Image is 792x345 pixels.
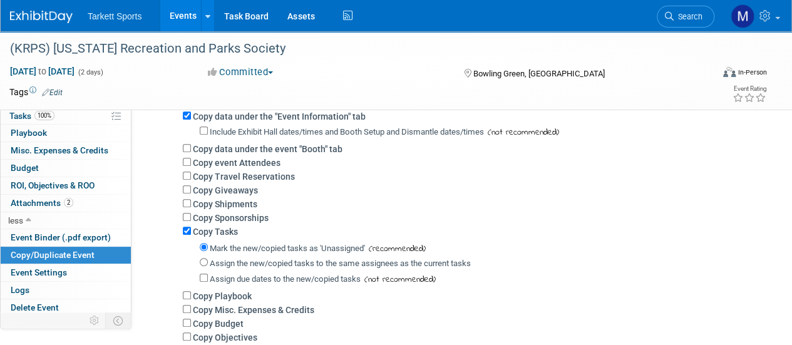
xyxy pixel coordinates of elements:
span: Delete Event [11,302,59,312]
a: Event Settings [1,264,131,281]
a: Event Binder (.pdf export) [1,229,131,246]
span: ROI, Objectives & ROO [11,180,95,190]
span: 100% [34,111,54,120]
span: to [36,66,48,76]
a: ROI, Objectives & ROO [1,177,131,194]
span: Playbook [11,128,47,138]
span: Attachments [11,198,73,208]
label: Mark the new/copied tasks as 'Unassigned' [210,244,365,253]
a: Search [657,6,714,28]
span: (2 days) [77,68,103,76]
a: Playbook [1,125,131,142]
label: Copy Shipments [193,199,257,209]
a: Attachments2 [1,195,131,212]
span: (recommended) [365,242,426,255]
span: 2 [64,198,73,207]
a: Tasks100% [1,108,131,125]
span: Tasks [9,111,54,121]
label: Copy Objectives [193,332,257,342]
td: Tags [9,86,63,98]
div: (KRPS) [US_STATE] Recreation and Parks Society [6,38,702,60]
label: Assign the new/copied tasks to the same assignees as the current tasks [210,259,471,268]
img: ExhibitDay [10,11,73,23]
span: Bowling Green, [GEOGRAPHIC_DATA] [473,69,604,78]
label: Copy Tasks [193,227,238,237]
a: Misc. Expenses & Credits [1,142,131,159]
span: less [8,215,23,225]
img: Mathieu Martel [731,4,754,28]
td: Toggle Event Tabs [106,312,131,329]
a: Edit [42,88,63,97]
td: Personalize Event Tab Strip [84,312,106,329]
label: Assign due dates to the new/copied tasks [210,274,361,284]
span: Tarkett Sports [88,11,141,21]
label: Copy data under the "Event Information" tab [193,111,366,121]
label: Copy Travel Reservations [193,172,295,182]
label: Include Exhibit Hall dates/times and Booth Setup and Dismantle dates/times [210,127,484,136]
span: [DATE] [DATE] [9,66,75,77]
span: Search [674,12,702,21]
span: Copy/Duplicate Event [11,250,95,260]
span: (not recommended) [361,273,436,286]
span: Budget [11,163,39,173]
label: Copy Playbook [193,291,252,301]
label: Copy Budget [193,319,244,329]
a: Budget [1,160,131,177]
a: less [1,212,131,229]
label: Copy data under the event "Booth" tab [193,144,342,154]
label: Copy Sponsorships [193,213,269,223]
span: Misc. Expenses & Credits [11,145,108,155]
span: Event Binder (.pdf export) [11,232,111,242]
div: Event Format [656,65,767,84]
label: Copy Misc. Expenses & Credits [193,305,314,315]
label: Copy Giveaways [193,185,258,195]
div: In-Person [738,68,767,77]
a: Copy/Duplicate Event [1,247,131,264]
span: (not recommended) [484,126,559,139]
button: Committed [203,66,278,79]
div: Event Rating [733,86,766,92]
a: Logs [1,282,131,299]
label: Copy event Attendees [193,158,280,168]
img: Format-Inperson.png [723,67,736,77]
span: Event Settings [11,267,67,277]
span: Logs [11,285,29,295]
a: Delete Event [1,299,131,316]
